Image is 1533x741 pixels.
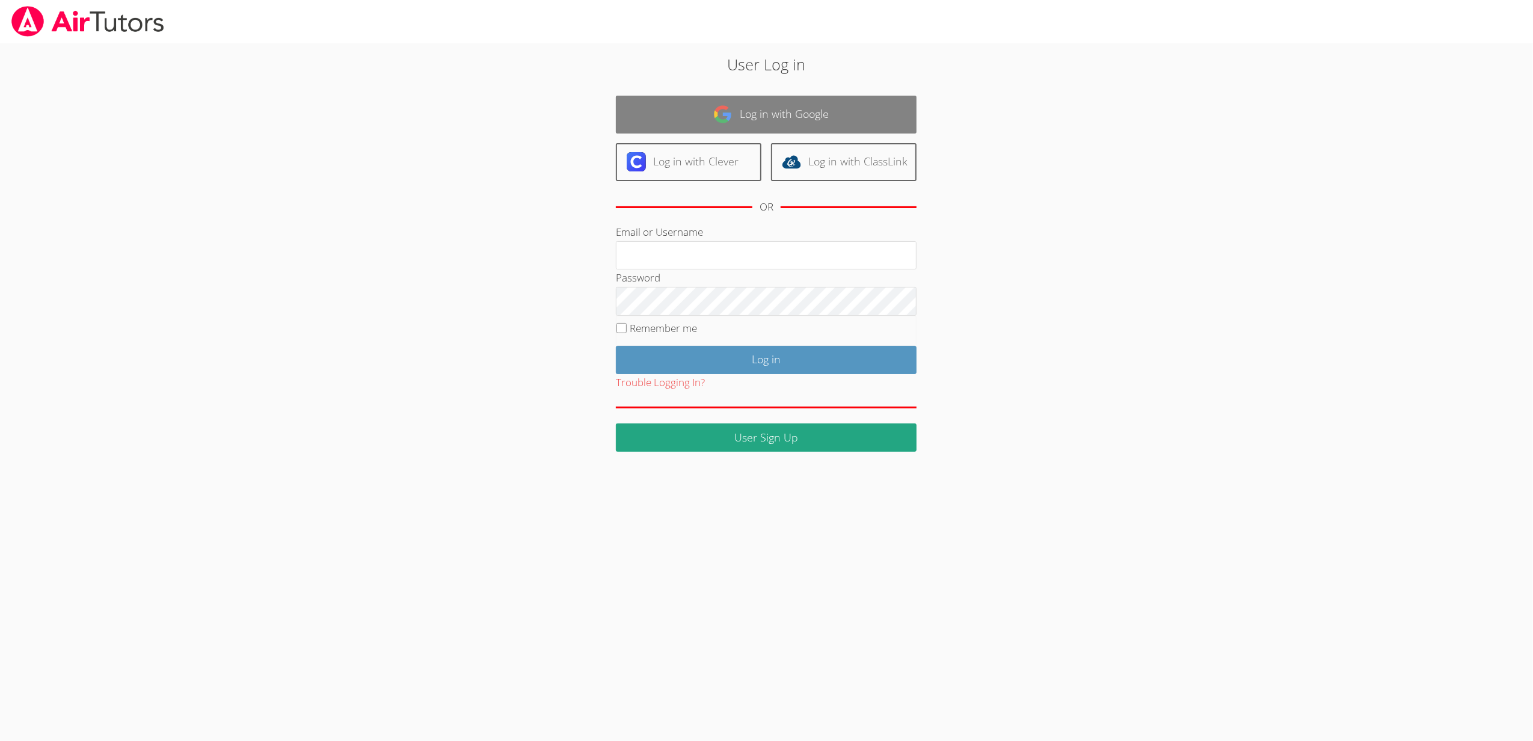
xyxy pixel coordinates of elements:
img: clever-logo-6eab21bc6e7a338710f1a6ff85c0baf02591cd810cc4098c63d3a4b26e2feb20.svg [627,152,646,171]
label: Password [616,271,660,284]
a: Log in with Google [616,96,917,134]
label: Email or Username [616,225,703,239]
h2: User Log in [352,53,1180,76]
div: OR [760,198,773,216]
input: Log in [616,346,917,374]
a: Log in with ClassLink [771,143,917,181]
img: classlink-logo-d6bb404cc1216ec64c9a2012d9dc4662098be43eaf13dc465df04b49fa7ab582.svg [782,152,801,171]
button: Trouble Logging In? [616,374,705,392]
a: User Sign Up [616,423,917,452]
img: google-logo-50288ca7cdecda66e5e0955fdab243c47b7ad437acaf1139b6f446037453330a.svg [713,105,733,124]
img: airtutors_banner-c4298cdbf04f3fff15de1276eac7730deb9818008684d7c2e4769d2f7ddbe033.png [10,6,165,37]
label: Remember me [630,321,698,335]
a: Log in with Clever [616,143,761,181]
